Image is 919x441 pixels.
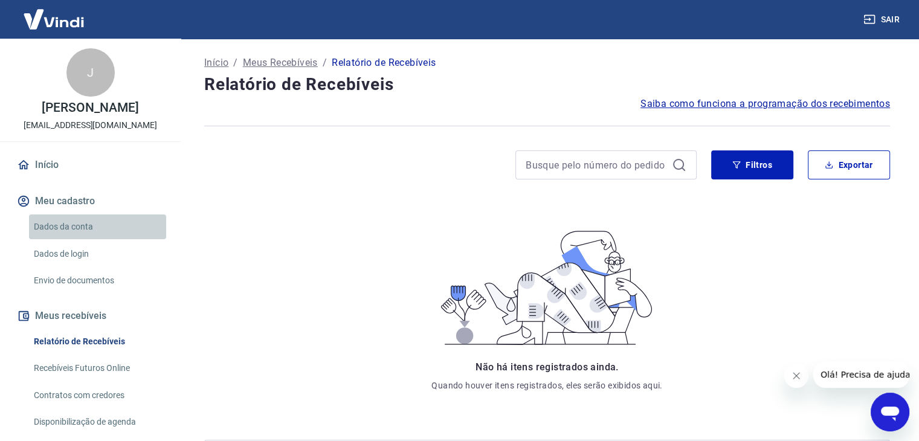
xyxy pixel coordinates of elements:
[813,361,909,388] iframe: Mensagem da empresa
[24,119,157,132] p: [EMAIL_ADDRESS][DOMAIN_NAME]
[233,56,237,70] p: /
[42,101,138,114] p: [PERSON_NAME]
[29,383,166,408] a: Contratos com credores
[431,379,662,391] p: Quando houver itens registrados, eles serão exibidos aqui.
[476,361,618,373] span: Não há itens registrados ainda.
[15,152,166,178] a: Início
[526,156,667,174] input: Busque pelo número do pedido
[332,56,436,70] p: Relatório de Recebíveis
[204,72,890,97] h4: Relatório de Recebíveis
[29,356,166,381] a: Recebíveis Futuros Online
[29,268,166,293] a: Envio de documentos
[15,303,166,329] button: Meus recebíveis
[861,8,904,31] button: Sair
[29,410,166,434] a: Disponibilização de agenda
[204,56,228,70] a: Início
[7,8,102,18] span: Olá! Precisa de ajuda?
[711,150,793,179] button: Filtros
[29,214,166,239] a: Dados da conta
[29,329,166,354] a: Relatório de Recebíveis
[323,56,327,70] p: /
[15,188,166,214] button: Meu cadastro
[871,393,909,431] iframe: Botão para abrir a janela de mensagens
[243,56,318,70] a: Meus Recebíveis
[784,364,808,388] iframe: Fechar mensagem
[640,97,890,111] a: Saiba como funciona a programação dos recebimentos
[808,150,890,179] button: Exportar
[66,48,115,97] div: J
[29,242,166,266] a: Dados de login
[15,1,93,37] img: Vindi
